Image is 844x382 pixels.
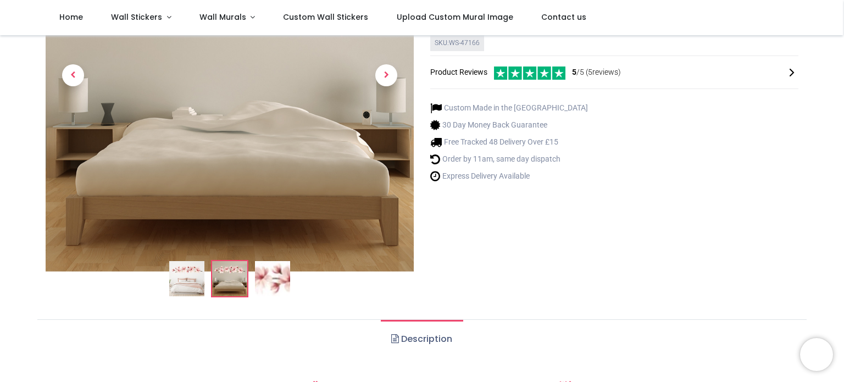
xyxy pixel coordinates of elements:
[59,12,83,23] span: Home
[430,102,588,114] li: Custom Made in the [GEOGRAPHIC_DATA]
[255,261,290,296] img: WS-47166-03
[397,12,513,23] span: Upload Custom Mural Image
[800,338,833,371] iframe: Brevo live chat
[430,35,484,51] div: SKU: WS-47166
[572,68,576,76] span: 5
[430,65,798,80] div: Product Reviews
[572,67,621,78] span: /5 ( 5 reviews)
[430,136,588,148] li: Free Tracked 48 Delivery Over £15
[430,153,588,165] li: Order by 11am, same day dispatch
[430,119,588,131] li: 30 Day Money Back Guarantee
[199,12,246,23] span: Wall Murals
[169,261,204,296] img: Pink Flower Branch Magnolia Floral Wall Sticker
[381,320,463,358] a: Description
[541,12,586,23] span: Contact us
[375,64,397,86] span: Next
[212,261,247,296] img: WS-47166-02
[62,64,84,86] span: Previous
[283,12,368,23] span: Custom Wall Stickers
[430,170,588,182] li: Express Delivery Available
[111,12,162,23] span: Wall Stickers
